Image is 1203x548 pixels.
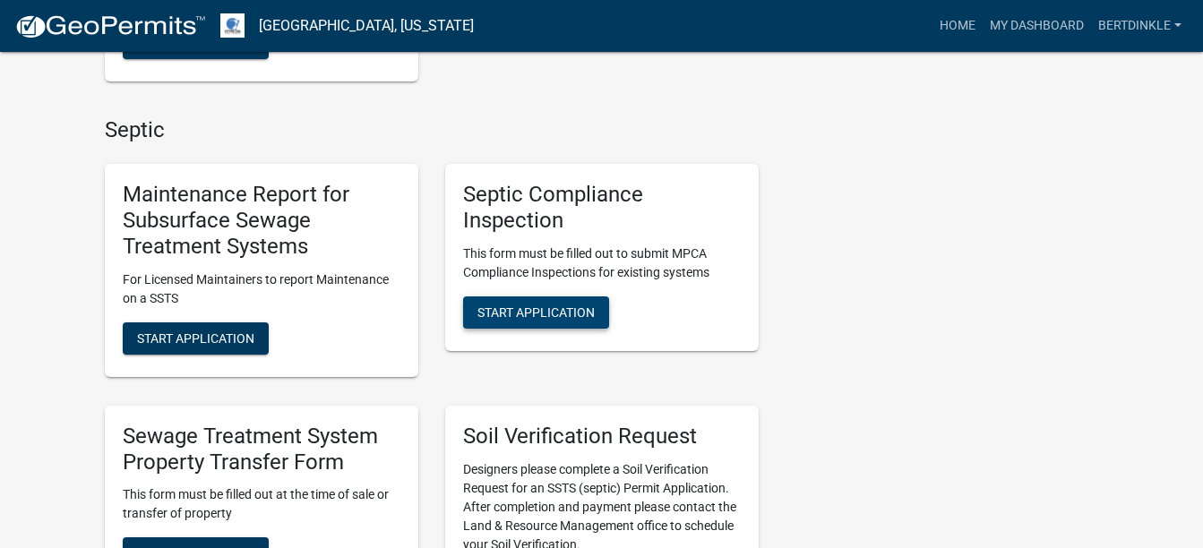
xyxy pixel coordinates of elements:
[123,424,400,475] h5: Sewage Treatment System Property Transfer Form
[123,270,400,308] p: For Licensed Maintainers to report Maintenance on a SSTS
[477,305,595,320] span: Start Application
[105,117,759,143] h4: Septic
[463,244,741,282] p: This form must be filled out to submit MPCA Compliance Inspections for existing systems
[983,9,1091,43] a: My Dashboard
[1091,9,1189,43] a: Bertdinkle
[123,182,400,259] h5: Maintenance Report for Subsurface Sewage Treatment Systems
[463,182,741,234] h5: Septic Compliance Inspection
[123,322,269,355] button: Start Application
[259,11,474,41] a: [GEOGRAPHIC_DATA], [US_STATE]
[137,330,254,345] span: Start Application
[220,13,245,38] img: Otter Tail County, Minnesota
[123,485,400,523] p: This form must be filled out at the time of sale or transfer of property
[463,424,741,450] h5: Soil Verification Request
[123,27,269,59] button: Start Application
[932,9,983,43] a: Home
[463,296,609,329] button: Start Application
